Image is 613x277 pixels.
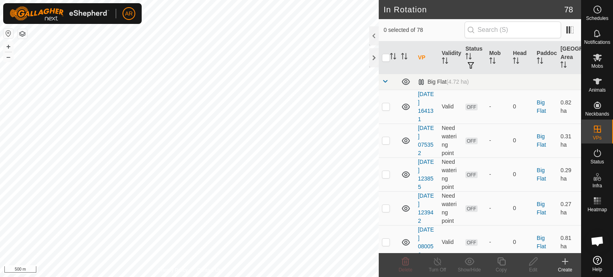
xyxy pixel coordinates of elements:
td: 0.29 ha [557,157,581,191]
a: Big Flat [537,201,546,216]
span: Heatmap [587,207,607,212]
td: Need watering point [439,191,463,225]
div: - [489,170,507,179]
a: Big Flat [537,235,546,249]
a: Big Flat [537,133,546,148]
div: - [489,238,507,246]
div: Create [549,266,581,273]
button: + [4,42,13,51]
th: Validity [439,41,463,74]
button: – [4,52,13,62]
td: 0.81 ha [557,225,581,259]
span: VPs [593,136,601,140]
span: Status [590,159,604,164]
span: Infra [592,183,602,188]
p-sorticon: Activate to sort [489,59,496,65]
td: 0 [510,225,534,259]
th: Mob [486,41,510,74]
th: Head [510,41,534,74]
div: - [489,204,507,212]
p-sorticon: Activate to sort [560,63,567,69]
button: Reset Map [4,29,13,38]
div: Turn Off [421,266,453,273]
input: Search (S) [465,22,561,38]
span: OFF [465,138,477,144]
span: Delete [399,267,413,273]
p-sorticon: Activate to sort [513,59,519,65]
span: (4.72 ha) [447,79,469,85]
a: Help [581,253,613,275]
a: Big Flat [537,167,546,182]
th: [GEOGRAPHIC_DATA] Area [557,41,581,74]
p-sorticon: Activate to sort [465,54,472,61]
h2: In Rotation [384,5,564,14]
a: [DATE] 123855 [418,159,434,190]
div: - [489,102,507,111]
td: Need watering point [439,157,463,191]
div: Copy [485,266,517,273]
img: Gallagher Logo [10,6,109,21]
p-sorticon: Activate to sort [401,54,407,61]
td: 0 [510,157,534,191]
td: 0.27 ha [557,191,581,225]
a: Privacy Policy [158,267,188,274]
p-sorticon: Activate to sort [390,54,396,61]
div: Big Flat [418,79,469,85]
span: Notifications [584,40,610,45]
a: Contact Us [197,267,221,274]
span: 78 [564,4,573,16]
td: 0 [510,191,534,225]
td: Valid [439,90,463,124]
span: Help [592,267,602,272]
span: OFF [465,205,477,212]
div: Show/Hide [453,266,485,273]
span: OFF [465,171,477,178]
td: 0.31 ha [557,124,581,157]
td: 0.82 ha [557,90,581,124]
a: [DATE] 123942 [418,193,434,224]
th: Paddock [534,41,558,74]
div: - [489,136,507,145]
div: Edit [517,266,549,273]
td: 0 [510,124,534,157]
p-sorticon: Activate to sort [537,59,543,65]
button: Map Layers [18,29,27,39]
span: Neckbands [585,112,609,116]
a: [DATE] 075352 [418,125,434,156]
span: OFF [465,104,477,110]
p-sorticon: Activate to sort [442,59,448,65]
td: 0 [510,90,534,124]
a: [DATE] 164131 [418,91,434,122]
div: Open chat [585,229,609,253]
span: Schedules [586,16,608,21]
a: [DATE] 080056 [418,226,434,258]
span: 0 selected of 78 [384,26,464,34]
span: Animals [589,88,606,92]
td: Need watering point [439,124,463,157]
span: Mobs [591,64,603,69]
span: OFF [465,239,477,246]
th: VP [415,41,439,74]
span: AR [125,10,132,18]
td: Valid [439,225,463,259]
th: Status [462,41,486,74]
a: Big Flat [537,99,546,114]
